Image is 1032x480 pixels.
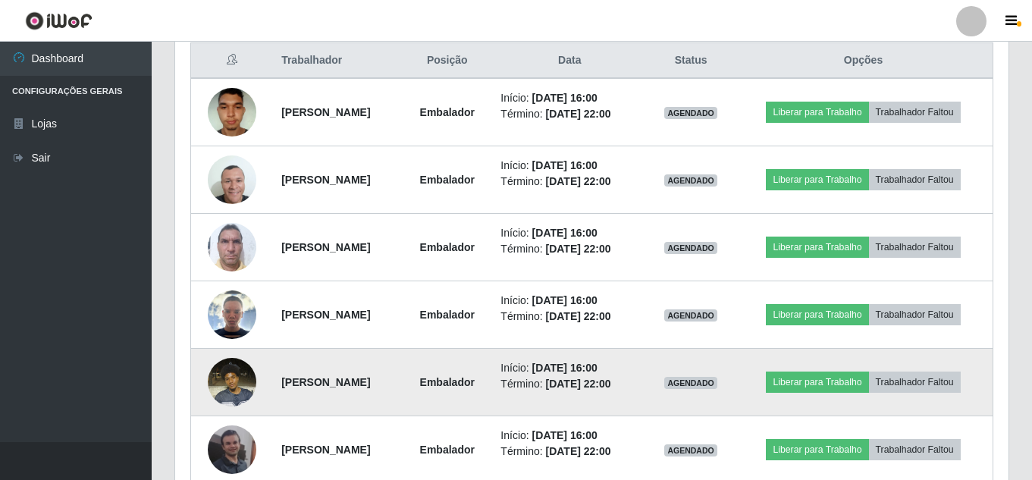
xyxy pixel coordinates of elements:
[208,290,256,339] img: 1753462456105.jpeg
[648,43,734,79] th: Status
[500,360,638,376] li: Início:
[420,376,475,388] strong: Embalador
[869,304,961,325] button: Trabalhador Faltou
[869,102,961,123] button: Trabalhador Faltou
[403,43,491,79] th: Posição
[500,90,638,106] li: Início:
[869,237,961,258] button: Trabalhador Faltou
[664,377,717,389] span: AGENDADO
[734,43,993,79] th: Opções
[420,241,475,253] strong: Embalador
[664,107,717,119] span: AGENDADO
[545,108,610,120] time: [DATE] 22:00
[545,175,610,187] time: [DATE] 22:00
[532,294,598,306] time: [DATE] 16:00
[532,92,598,104] time: [DATE] 16:00
[420,106,475,118] strong: Embalador
[281,174,370,186] strong: [PERSON_NAME]
[500,158,638,174] li: Início:
[664,309,717,322] span: AGENDADO
[500,293,638,309] li: Início:
[208,350,256,414] img: 1754349368188.jpeg
[420,309,475,321] strong: Embalador
[281,376,370,388] strong: [PERSON_NAME]
[208,155,256,204] img: 1736167370317.jpeg
[500,106,638,122] li: Término:
[208,425,256,474] img: 1754434695561.jpeg
[869,439,961,460] button: Trabalhador Faltou
[420,444,475,456] strong: Embalador
[766,169,868,190] button: Liberar para Trabalho
[664,444,717,456] span: AGENDADO
[500,174,638,190] li: Término:
[500,241,638,257] li: Término:
[420,174,475,186] strong: Embalador
[664,174,717,187] span: AGENDADO
[208,80,256,144] img: 1689458402728.jpeg
[869,372,961,393] button: Trabalhador Faltou
[500,225,638,241] li: Início:
[545,378,610,390] time: [DATE] 22:00
[500,309,638,325] li: Término:
[545,445,610,457] time: [DATE] 22:00
[500,376,638,392] li: Término:
[766,102,868,123] button: Liberar para Trabalho
[272,43,403,79] th: Trabalhador
[281,444,370,456] strong: [PERSON_NAME]
[545,243,610,255] time: [DATE] 22:00
[500,428,638,444] li: Início:
[532,362,598,374] time: [DATE] 16:00
[281,309,370,321] strong: [PERSON_NAME]
[25,11,93,30] img: CoreUI Logo
[281,106,370,118] strong: [PERSON_NAME]
[766,372,868,393] button: Liberar para Trabalho
[869,169,961,190] button: Trabalhador Faltou
[532,429,598,441] time: [DATE] 16:00
[532,159,598,171] time: [DATE] 16:00
[281,241,370,253] strong: [PERSON_NAME]
[664,242,717,254] span: AGENDADO
[532,227,598,239] time: [DATE] 16:00
[766,304,868,325] button: Liberar para Trabalho
[208,215,256,279] img: 1737508100769.jpeg
[491,43,648,79] th: Data
[545,310,610,322] time: [DATE] 22:00
[766,237,868,258] button: Liberar para Trabalho
[500,444,638,460] li: Término:
[766,439,868,460] button: Liberar para Trabalho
